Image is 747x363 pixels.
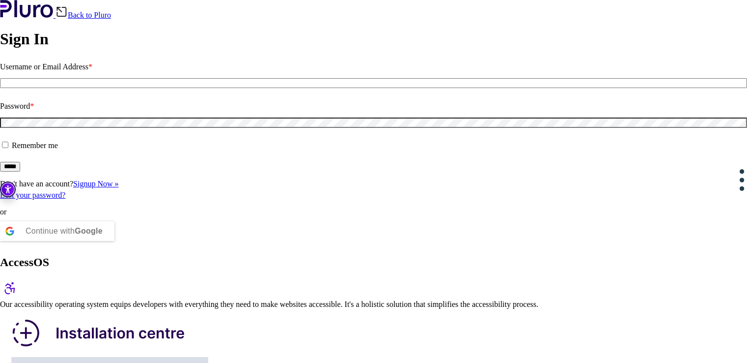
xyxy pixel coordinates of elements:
[26,221,103,241] div: Continue with
[75,227,103,235] b: Google
[73,180,118,188] a: Signup Now »
[55,11,111,19] a: Back to Pluro
[2,142,8,148] input: Remember me
[55,6,68,18] img: Back icon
